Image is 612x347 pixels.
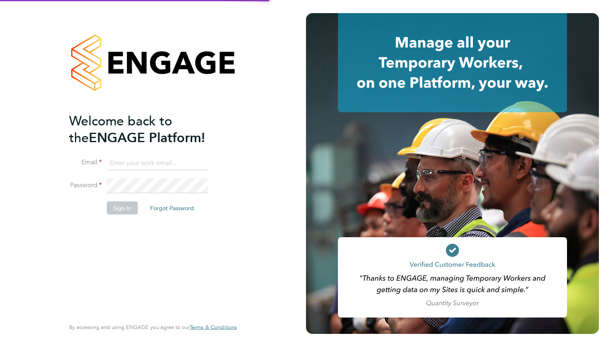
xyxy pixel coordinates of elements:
a: Terms & Conditions [190,324,237,331]
span: By accessing and using ENGAGE you agree to our [69,324,237,331]
span: Welcome back to the [69,113,172,145]
button: Forgot Password [144,202,200,215]
button: Sign In [107,202,138,215]
label: Email [69,158,102,167]
h2: ENGAGE Platform! [69,112,229,146]
span: Terms & Conditions [190,324,237,331]
label: Password [69,181,102,190]
input: Enter your work email... [107,156,208,170]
